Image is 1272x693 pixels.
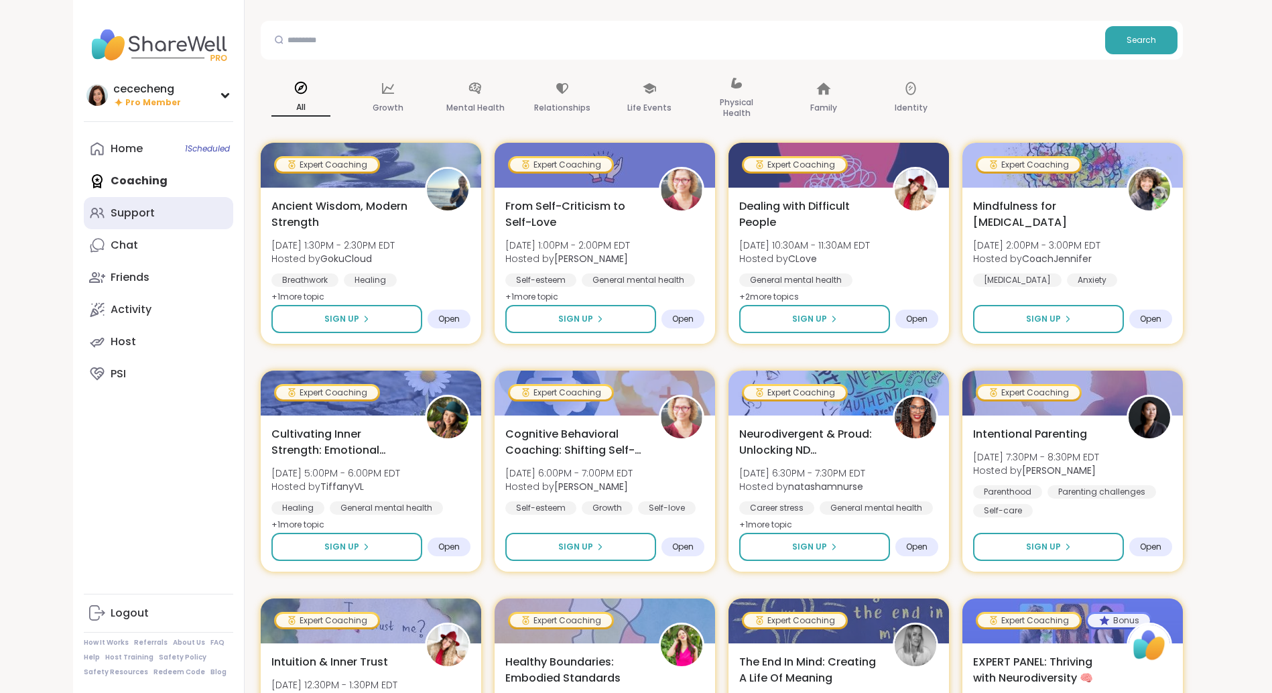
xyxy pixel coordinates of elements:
[1129,397,1170,438] img: Natasha
[153,668,205,677] a: Redeem Code
[125,97,181,109] span: Pro Member
[627,100,672,116] p: Life Events
[1026,313,1061,325] span: Sign Up
[1140,542,1161,552] span: Open
[1127,34,1156,46] span: Search
[582,501,633,515] div: Growth
[271,239,395,252] span: [DATE] 1:30PM - 2:30PM EDT
[111,206,155,220] div: Support
[1129,169,1170,210] img: CoachJennifer
[113,82,181,97] div: cececheng
[111,238,138,253] div: Chat
[276,386,378,399] div: Expert Coaching
[510,158,612,172] div: Expert Coaching
[1026,541,1061,553] span: Sign Up
[271,501,324,515] div: Healing
[661,625,702,666] img: stephaniemthoma
[271,273,338,287] div: Breathwork
[111,606,149,621] div: Logout
[330,501,443,515] div: General mental health
[84,638,129,647] a: How It Works
[554,252,628,265] b: [PERSON_NAME]
[906,314,928,324] span: Open
[895,100,928,116] p: Identity
[973,252,1100,265] span: Hosted by
[973,654,1112,686] span: EXPERT PANEL: Thriving with Neurodiversity 🧠
[510,614,612,627] div: Expert Coaching
[973,273,1062,287] div: [MEDICAL_DATA]
[973,198,1112,231] span: Mindfulness for [MEDICAL_DATA]
[84,21,233,68] img: ShareWell Nav Logo
[973,239,1100,252] span: [DATE] 2:00PM - 3:00PM EDT
[558,541,593,553] span: Sign Up
[558,313,593,325] span: Sign Up
[111,302,151,317] div: Activity
[978,158,1080,172] div: Expert Coaching
[505,533,656,561] button: Sign Up
[1047,485,1156,499] div: Parenting challenges
[739,239,870,252] span: [DATE] 10:30AM - 11:30AM EDT
[185,143,230,154] span: 1 Scheduled
[271,426,410,458] span: Cultivating Inner Strength: Emotional Regulation
[978,386,1080,399] div: Expert Coaching
[344,273,397,287] div: Healing
[906,542,928,552] span: Open
[895,169,936,210] img: CLove
[554,480,628,493] b: [PERSON_NAME]
[84,358,233,390] a: PSI
[510,386,612,399] div: Expert Coaching
[788,480,863,493] b: natashamnurse
[271,99,330,117] p: All
[638,501,696,515] div: Self-love
[159,653,206,662] a: Safety Policy
[739,466,865,480] span: [DATE] 6:30PM - 7:30PM EDT
[505,252,630,265] span: Hosted by
[84,133,233,165] a: Home1Scheduled
[271,678,397,692] span: [DATE] 12:30PM - 1:30PM EDT
[438,542,460,552] span: Open
[505,480,633,493] span: Hosted by
[438,314,460,324] span: Open
[427,169,468,210] img: GokuCloud
[427,397,468,438] img: TiffanyVL
[505,426,644,458] span: Cognitive Behavioral Coaching: Shifting Self-Talk
[978,614,1080,627] div: Expert Coaching
[271,480,400,493] span: Hosted by
[1140,314,1161,324] span: Open
[84,668,148,677] a: Safety Resources
[739,426,878,458] span: Neurodivergent & Proud: Unlocking ND Superpowers
[446,100,505,116] p: Mental Health
[505,305,656,333] button: Sign Up
[895,397,936,438] img: natashamnurse
[210,668,227,677] a: Blog
[271,466,400,480] span: [DATE] 5:00PM - 6:00PM EDT
[973,533,1124,561] button: Sign Up
[324,541,359,553] span: Sign Up
[84,197,233,229] a: Support
[505,198,644,231] span: From Self-Criticism to Self-Love
[707,94,766,121] p: Physical Health
[1088,614,1150,627] div: Bonus
[973,485,1042,499] div: Parenthood
[505,654,644,686] span: Healthy Boundaries: Embodied Standards
[973,450,1099,464] span: [DATE] 7:30PM - 8:30PM EDT
[792,313,827,325] span: Sign Up
[739,501,814,515] div: Career stress
[739,480,865,493] span: Hosted by
[672,314,694,324] span: Open
[739,654,878,686] span: The End In Mind: Creating A Life Of Meaning
[973,426,1087,442] span: Intentional Parenting
[792,541,827,553] span: Sign Up
[84,294,233,326] a: Activity
[427,625,468,666] img: CLove
[744,158,846,172] div: Expert Coaching
[505,501,576,515] div: Self-esteem
[84,597,233,629] a: Logout
[672,542,694,552] span: Open
[744,386,846,399] div: Expert Coaching
[788,252,817,265] b: CLove
[661,169,702,210] img: Fausta
[895,625,936,666] img: alixtingle
[505,239,630,252] span: [DATE] 1:00PM - 2:00PM EDT
[210,638,225,647] a: FAQ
